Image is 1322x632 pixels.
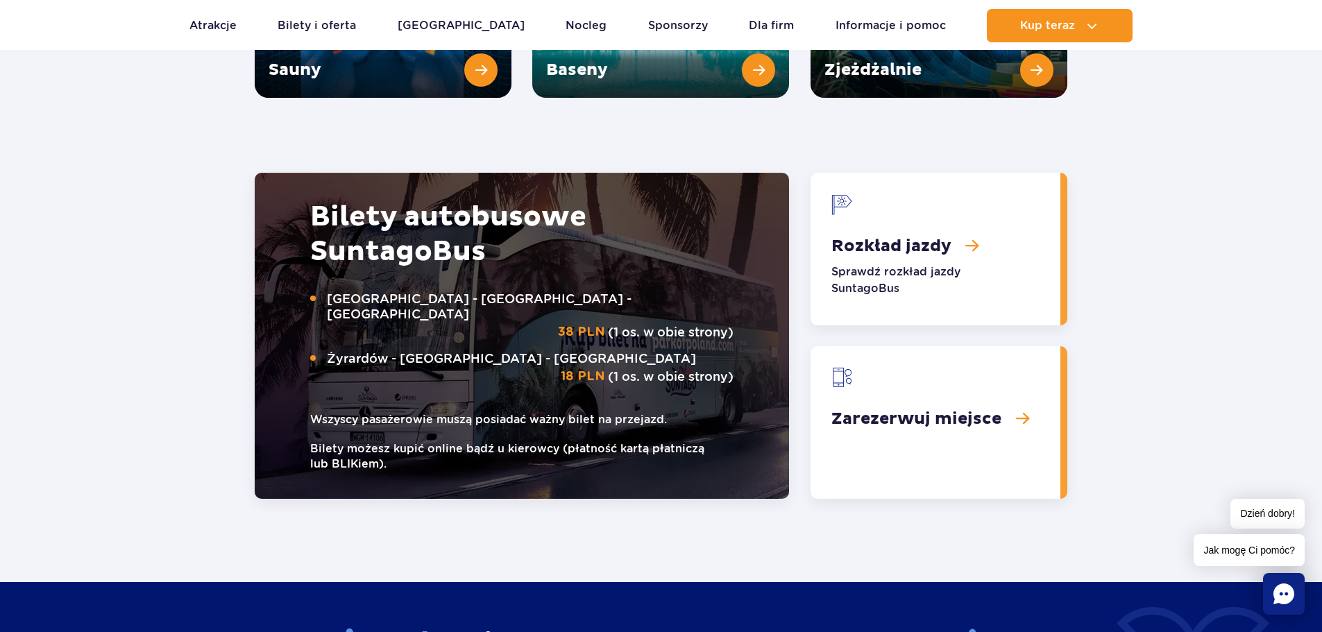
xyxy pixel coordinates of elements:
strong: 38 PLN [558,325,605,340]
strong: 18 PLN [561,369,605,384]
button: Kup teraz [987,9,1133,42]
a: [GEOGRAPHIC_DATA] [398,9,525,42]
a: Informacje i pomoc [836,9,946,42]
div: Chat [1263,573,1305,615]
a: Zarezerwuj miejsce [811,346,1060,499]
a: Atrakcje [189,9,237,42]
h2: Bilety autobusowe Bus [310,200,734,269]
p: (1 os. w obie strony) [310,351,734,384]
p: (1 os. w obie strony) [310,291,734,340]
small: Wszyscy pasażerowie muszą posiadać ważny bilet na przejazd. [310,412,734,427]
a: Nocleg [566,9,607,42]
span: Żyrardów - [GEOGRAPHIC_DATA] - [GEOGRAPHIC_DATA] [327,351,734,366]
span: Kup teraz [1020,19,1075,32]
span: Dzień dobry! [1230,499,1305,529]
span: Jak mogę Ci pomóc? [1194,534,1305,566]
a: Bilety i oferta [278,9,356,42]
span: [GEOGRAPHIC_DATA] - [GEOGRAPHIC_DATA] - [GEOGRAPHIC_DATA] [327,291,734,322]
a: Rozkład jazdy [811,173,1060,325]
span: Suntago [310,234,432,269]
a: Dla firm [749,9,794,42]
a: Sponsorzy [648,9,708,42]
small: Bilety możesz kupić online bądź u kierowcy (płatność kartą płatniczą lub BLIKiem). [310,441,734,472]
